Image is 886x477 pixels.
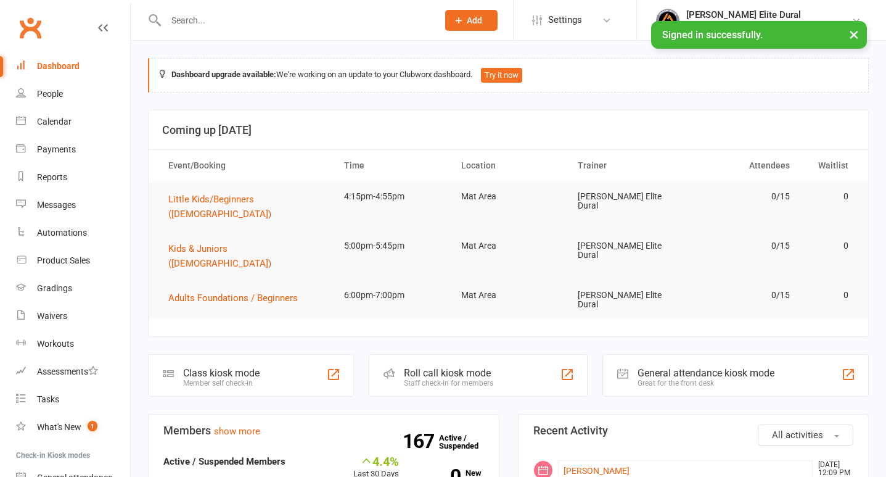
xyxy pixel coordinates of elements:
[37,255,90,265] div: Product Sales
[162,12,429,29] input: Search...
[214,426,260,437] a: show more
[37,144,76,154] div: Payments
[37,283,72,293] div: Gradings
[16,413,130,441] a: What's New1
[16,191,130,219] a: Messages
[450,231,567,260] td: Mat Area
[16,108,130,136] a: Calendar
[16,219,130,247] a: Automations
[812,461,853,477] time: [DATE] 12:09 PM
[533,425,854,437] h3: Recent Activity
[37,228,87,238] div: Automations
[662,29,763,41] span: Signed in successfully.
[333,182,450,211] td: 4:15pm-4:55pm
[686,9,851,20] div: [PERSON_NAME] Elite Dural
[684,281,801,310] td: 0/15
[163,456,285,467] strong: Active / Suspended Members
[684,182,801,211] td: 0/15
[567,150,684,181] th: Trainer
[404,367,493,379] div: Roll call kiosk mode
[183,367,260,379] div: Class kiosk mode
[37,367,98,376] div: Assessments
[16,52,130,80] a: Dashboard
[16,275,130,302] a: Gradings
[162,124,855,136] h3: Coming up [DATE]
[686,20,851,31] div: [PERSON_NAME] Elite Jiu [PERSON_NAME]
[481,68,522,83] button: Try it now
[655,8,680,33] img: thumb_image1702864552.png
[467,15,482,25] span: Add
[567,182,684,221] td: [PERSON_NAME] Elite Dural
[638,367,774,379] div: General attendance kiosk mode
[171,70,276,79] strong: Dashboard upgrade available:
[37,422,81,432] div: What's New
[684,150,801,181] th: Attendees
[16,330,130,358] a: Workouts
[404,379,493,388] div: Staff check-in for members
[88,421,97,431] span: 1
[801,281,859,310] td: 0
[450,150,567,181] th: Location
[801,150,859,181] th: Waitlist
[37,89,63,99] div: People
[37,311,67,321] div: Waivers
[163,425,484,437] h3: Members
[37,61,80,71] div: Dashboard
[16,164,130,191] a: Reports
[16,247,130,275] a: Product Sales
[772,429,823,441] span: All activities
[157,150,333,181] th: Event/Booking
[168,292,298,304] span: Adults Foundations / Beginners
[168,192,322,222] button: Little Kids/Beginners ([DEMOGRAPHIC_DATA])
[168,243,271,269] span: Kids & Juniors ([DEMOGRAPHIC_DATA])
[16,358,130,386] a: Assessments
[183,379,260,388] div: Member self check-in
[403,432,439,450] strong: 167
[450,281,567,310] td: Mat Area
[37,394,59,404] div: Tasks
[801,231,859,260] td: 0
[548,6,582,34] span: Settings
[684,231,801,260] td: 0/15
[168,194,271,220] span: Little Kids/Beginners ([DEMOGRAPHIC_DATA])
[37,172,67,182] div: Reports
[16,302,130,330] a: Waivers
[567,281,684,320] td: [PERSON_NAME] Elite Dural
[564,466,630,476] a: [PERSON_NAME]
[567,231,684,270] td: [PERSON_NAME] Elite Dural
[37,200,76,210] div: Messages
[445,10,498,31] button: Add
[450,182,567,211] td: Mat Area
[439,425,493,459] a: 167Active / Suspended
[168,241,322,271] button: Kids & Juniors ([DEMOGRAPHIC_DATA])
[16,386,130,413] a: Tasks
[37,339,74,349] div: Workouts
[37,117,72,127] div: Calendar
[758,425,853,446] button: All activities
[333,281,450,310] td: 6:00pm-7:00pm
[333,150,450,181] th: Time
[15,12,46,43] a: Clubworx
[801,182,859,211] td: 0
[168,291,306,305] button: Adults Foundations / Beginners
[353,454,399,468] div: 4.4%
[333,231,450,260] td: 5:00pm-5:45pm
[148,58,869,93] div: We're working on an update to your Clubworx dashboard.
[843,21,865,48] button: ×
[638,379,774,388] div: Great for the front desk
[16,80,130,108] a: People
[16,136,130,164] a: Payments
